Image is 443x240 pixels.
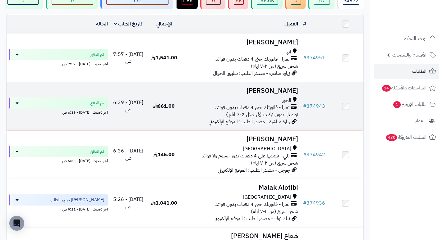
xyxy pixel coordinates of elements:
span: زيارة مباشرة - مصدر الطلب: الموقع الإلكتروني [209,118,290,125]
h3: شعاع [PERSON_NAME] [184,233,298,240]
a: الطلبات [374,64,439,79]
span: المراجعات والأسئلة [381,84,427,92]
span: [GEOGRAPHIC_DATA] [243,194,291,201]
a: العميل [284,20,298,28]
div: اخر تحديث: [DATE] - 9:21 ص [9,206,108,212]
a: لوحة التحكم [374,31,439,46]
span: # [303,102,307,110]
span: العملاء [413,116,426,125]
span: [DATE] - 7:57 ص [113,51,143,65]
span: تم الدفع [90,100,104,106]
a: العملاء [374,113,439,128]
span: [DATE] - 6:36 ص [113,147,143,162]
span: [DATE] - 6:39 ص [113,99,143,113]
span: شحن سريع (من ٢-٧ ايام) [251,62,298,70]
span: الطلبات [412,67,427,76]
span: تيك توك - مصدر الطلب: الموقع الإلكتروني [214,215,290,222]
a: الإجمالي [156,20,172,28]
span: [DATE] - 5:26 ص [113,196,143,210]
span: تم الدفع [90,52,104,58]
a: تاريخ الطلب [114,20,142,28]
a: طلبات الإرجاع1 [374,97,439,112]
span: 1,041.00 [151,199,177,207]
h3: [PERSON_NAME] [184,39,298,46]
span: 661.00 [153,102,175,110]
span: # [303,199,307,207]
a: #374943 [303,102,325,110]
div: اخر تحديث: [DATE] - 6:36 ص [9,157,108,164]
span: لوحة التحكم [404,34,427,43]
a: #374942 [303,151,325,158]
span: زيارة مباشرة - مصدر الطلب: تطبيق الجوال [213,70,290,77]
h3: [PERSON_NAME] [184,136,298,143]
span: 14 [382,84,391,92]
span: تم الدفع [90,148,104,155]
img: logo-2.png [401,6,437,19]
a: #374951 [303,54,325,61]
span: [GEOGRAPHIC_DATA] [243,145,291,152]
span: # [303,54,307,61]
a: المراجعات والأسئلة14 [374,80,439,95]
span: 430 [385,134,398,141]
span: 1,541.00 [151,54,177,61]
span: شحن سريع (من ٢-٧ ايام) [251,159,298,167]
span: تابي - قسّمها على 4 دفعات بدون رسوم ولا فوائد [201,152,289,160]
span: تمارا - فاتورتك حتى 4 دفعات بدون فوائد [215,201,289,208]
div: اخر تحديث: [DATE] - 6:39 ص [9,109,108,115]
div: اخر تحديث: [DATE] - 7:57 ص [9,60,108,67]
span: ابها [285,48,291,56]
a: السلات المتروكة430 [374,130,439,145]
h3: Malak Alotibi [184,184,298,191]
a: الحالة [96,20,108,28]
span: الخبر [283,97,291,104]
span: تمارا - فاتورتك حتى 4 دفعات بدون فوائد [215,56,289,63]
a: # [303,20,306,28]
span: شحن سريع (من ٢-٧ ايام) [251,208,298,215]
span: تمارا - فاتورتك حتى 4 دفعات بدون فوائد [215,104,289,111]
span: # [303,151,307,158]
span: توصيل بدون تركيب (في خلال 2-7 ايام ) [226,111,298,118]
span: 145.00 [153,151,175,158]
span: السلات المتروكة [385,133,427,142]
span: الأقسام والمنتجات [392,51,427,59]
span: جوجل - مصدر الطلب: الموقع الإلكتروني [218,166,290,174]
span: 1 [393,101,401,108]
div: Open Intercom Messenger [9,216,24,231]
a: #374936 [303,199,325,207]
h3: [PERSON_NAME] [184,87,298,94]
span: [PERSON_NAME] تجهيز الطلب [50,197,104,203]
span: طلبات الإرجاع [393,100,427,109]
